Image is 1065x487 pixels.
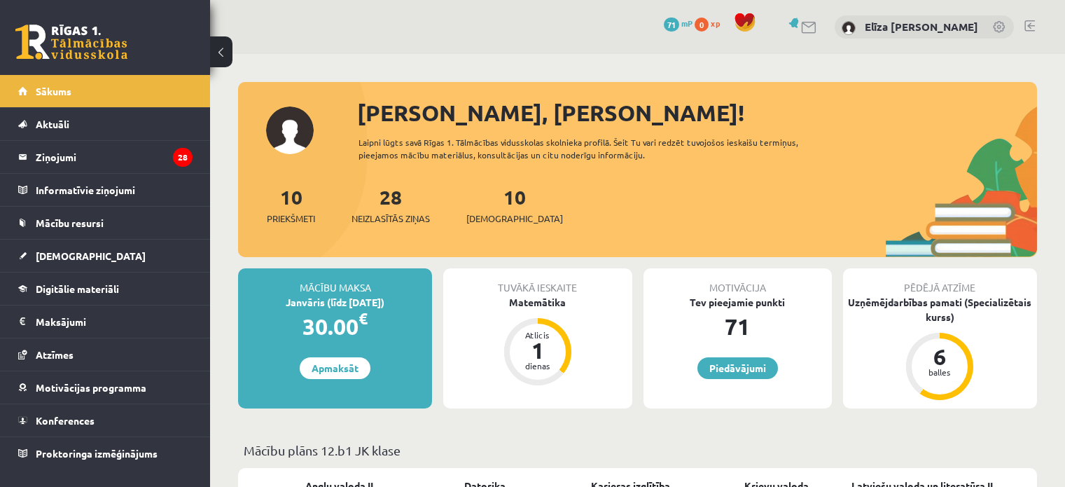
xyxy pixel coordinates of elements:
[643,310,832,343] div: 71
[36,118,69,130] span: Aktuāli
[36,348,74,361] span: Atzīmes
[351,212,430,226] span: Neizlasītās ziņas
[443,295,632,310] div: Matemātika
[173,148,193,167] i: 28
[695,18,709,32] span: 0
[643,268,832,295] div: Motivācija
[517,339,559,362] div: 1
[443,268,632,295] div: Tuvākā ieskaite
[695,18,727,29] a: 0 xp
[351,184,430,226] a: 28Neizlasītās ziņas
[36,306,193,338] legend: Maksājumi
[711,18,720,29] span: xp
[517,362,559,370] div: dienas
[643,295,832,310] div: Tev pieejamie punkti
[697,357,778,379] a: Piedāvājumi
[18,141,193,173] a: Ziņojumi28
[919,368,961,376] div: balles
[36,282,119,295] span: Digitālie materiāli
[267,184,315,226] a: 10Priekšmeti
[443,295,632,387] a: Matemātika Atlicis 1 dienas
[843,295,1037,324] div: Uzņēmējdarbības pamati (Specializētais kurss)
[919,345,961,368] div: 6
[18,338,193,371] a: Atzīmes
[359,136,838,161] div: Laipni lūgts savā Rīgas 1. Tālmācības vidusskolas skolnieka profilā. Šeit Tu vari redzēt tuvojošo...
[15,25,127,60] a: Rīgas 1. Tālmācības vidusskola
[18,306,193,338] a: Maksājumi
[843,268,1037,295] div: Pēdējā atzīme
[267,212,315,226] span: Priekšmeti
[466,184,563,226] a: 10[DEMOGRAPHIC_DATA]
[359,308,368,329] span: €
[664,18,679,32] span: 71
[18,240,193,272] a: [DEMOGRAPHIC_DATA]
[36,174,193,206] legend: Informatīvie ziņojumi
[238,268,432,295] div: Mācību maksa
[300,357,370,379] a: Apmaksāt
[36,249,146,262] span: [DEMOGRAPHIC_DATA]
[517,331,559,339] div: Atlicis
[36,414,95,427] span: Konferences
[843,295,1037,402] a: Uzņēmējdarbības pamati (Specializētais kurss) 6 balles
[18,75,193,107] a: Sākums
[681,18,692,29] span: mP
[238,295,432,310] div: Janvāris (līdz [DATE])
[18,108,193,140] a: Aktuāli
[36,85,71,97] span: Sākums
[36,381,146,394] span: Motivācijas programma
[244,441,1031,460] p: Mācību plāns 12.b1 JK klase
[18,371,193,404] a: Motivācijas programma
[466,212,563,226] span: [DEMOGRAPHIC_DATA]
[238,310,432,343] div: 30.00
[18,174,193,206] a: Informatīvie ziņojumi
[664,18,692,29] a: 71 mP
[842,21,856,35] img: Elīza Amanda Gaigala
[18,437,193,469] a: Proktoringa izmēģinājums
[18,273,193,305] a: Digitālie materiāli
[36,447,158,460] span: Proktoringa izmēģinājums
[865,20,978,34] a: Elīza [PERSON_NAME]
[357,96,1037,130] div: [PERSON_NAME], [PERSON_NAME]!
[36,217,104,229] span: Mācību resursi
[18,207,193,239] a: Mācību resursi
[18,404,193,437] a: Konferences
[36,141,193,173] legend: Ziņojumi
